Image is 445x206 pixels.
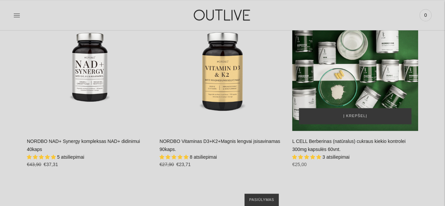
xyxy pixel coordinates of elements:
s: €27,90 [160,162,174,167]
img: OUTLIVE [181,3,265,27]
a: NORDBO NAD+ Synergy kompleksas NAD+ didinimui 40kaps [27,5,153,131]
span: €23,71 [176,162,191,167]
span: 0 [421,10,430,20]
a: NORDBO Vitaminas D3+K2+Magnis lengvai įsisavinamas 90kaps. [160,139,280,152]
span: 8 atsiliepimai [190,154,217,160]
a: NORDBO NAD+ Synergy kompleksas NAD+ didinimui 40kaps [27,139,140,152]
span: 3 atsiliepimai [322,154,350,160]
span: €25,00 [292,162,307,167]
span: Į krepšelį [343,113,367,119]
span: 5.00 stars [292,154,322,160]
a: L CELL Berberinas (natūralus) cukraus kiekio kontrolei 300mg kapsulės 60vnt. [292,5,418,131]
span: 5 atsiliepimai [57,154,84,160]
span: 5.00 stars [160,154,190,160]
a: L CELL Berberinas (natūralus) cukraus kiekio kontrolei 300mg kapsulės 60vnt. [292,139,405,152]
button: Į krepšelį [299,108,411,124]
span: 5.00 stars [27,154,57,160]
a: NORDBO Vitaminas D3+K2+Magnis lengvai įsisavinamas 90kaps. [160,5,285,131]
a: 0 [419,8,432,22]
span: €37,31 [44,162,58,167]
s: €43,90 [27,162,41,167]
